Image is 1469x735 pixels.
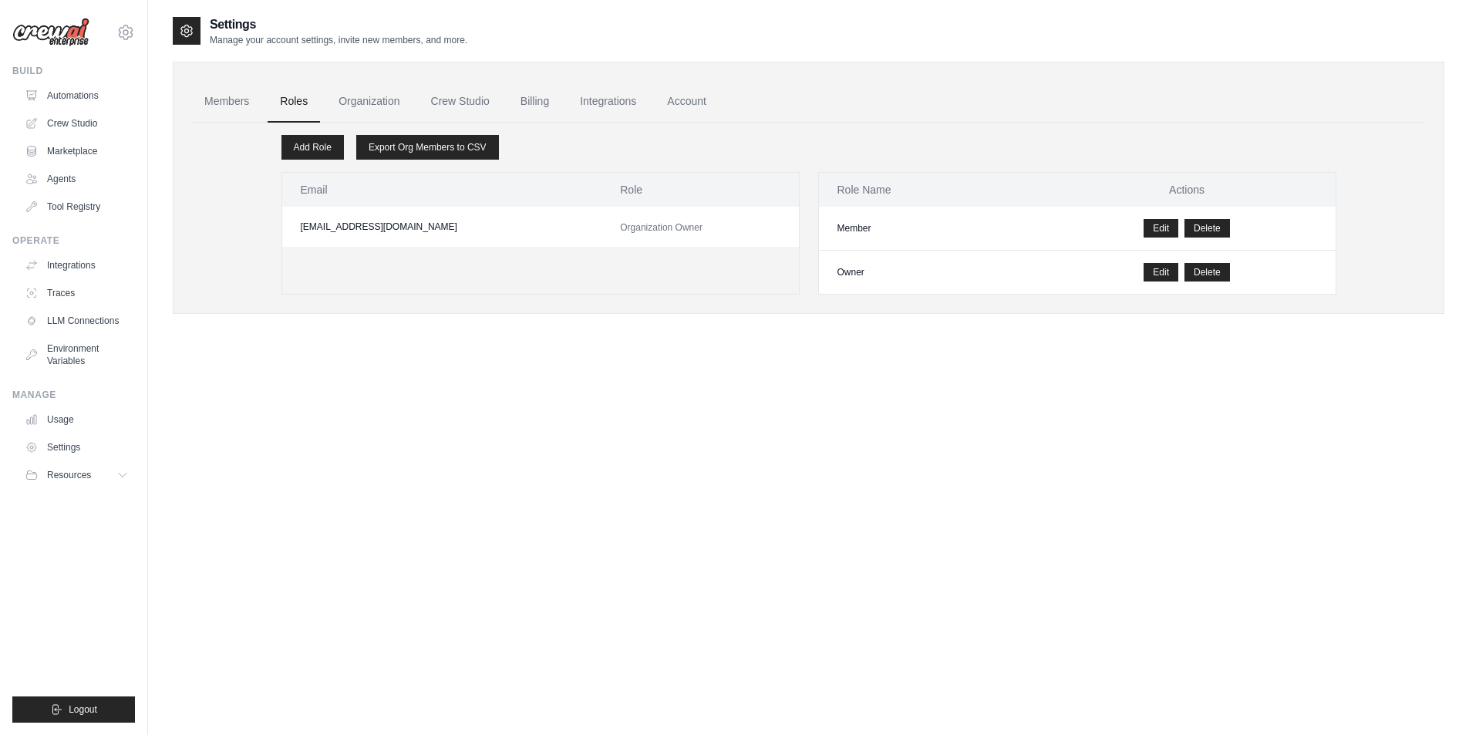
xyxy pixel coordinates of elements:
th: Role [601,173,798,207]
a: Billing [508,81,561,123]
a: Edit [1144,263,1178,282]
a: Traces [19,281,135,305]
a: Add Role [281,135,344,160]
button: Delete [1184,219,1230,238]
div: Manage [12,389,135,401]
a: Environment Variables [19,336,135,373]
span: Resources [47,469,91,481]
td: Member [819,207,1039,251]
td: Owner [819,251,1039,295]
a: Edit [1144,219,1178,238]
h2: Settings [210,15,467,34]
a: Crew Studio [419,81,502,123]
a: Settings [19,435,135,460]
button: Delete [1184,263,1230,282]
button: Resources [19,463,135,487]
td: [EMAIL_ADDRESS][DOMAIN_NAME] [282,207,602,247]
a: Roles [268,81,320,123]
a: Account [655,81,719,123]
th: Actions [1039,173,1336,207]
a: Members [192,81,261,123]
span: Logout [69,703,97,716]
a: Usage [19,407,135,432]
a: Tool Registry [19,194,135,219]
div: Operate [12,234,135,247]
th: Email [282,173,602,207]
div: Build [12,65,135,77]
span: Organization Owner [620,222,702,233]
a: Marketplace [19,139,135,164]
a: Crew Studio [19,111,135,136]
img: Logo [12,18,89,47]
a: Integrations [19,253,135,278]
a: Automations [19,83,135,108]
a: Agents [19,167,135,191]
th: Role Name [819,173,1039,207]
a: Organization [326,81,412,123]
a: LLM Connections [19,308,135,333]
button: Logout [12,696,135,723]
p: Manage your account settings, invite new members, and more. [210,34,467,46]
a: Integrations [568,81,649,123]
a: Export Org Members to CSV [356,135,499,160]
